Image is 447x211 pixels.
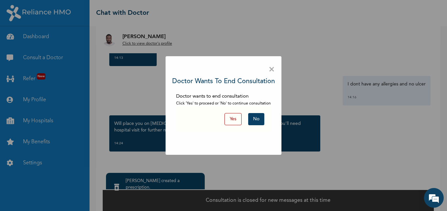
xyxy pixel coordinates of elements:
[176,93,271,101] p: Doctor wants to end consultation
[108,3,124,19] div: Minimize live chat window
[38,70,91,136] span: We're online!
[224,113,242,125] button: Yes
[269,63,275,77] span: ×
[65,177,126,197] div: FAQs
[12,33,27,49] img: d_794563401_company_1708531726252_794563401
[176,101,271,106] p: Click 'Yes' to proceed or 'No' to continue consultation
[3,188,65,193] span: Conversation
[34,37,111,45] div: Chat with us now
[3,154,125,177] textarea: Type your message and hit 'Enter'
[172,77,275,86] h3: Doctor wants to end consultation
[248,113,264,125] button: No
